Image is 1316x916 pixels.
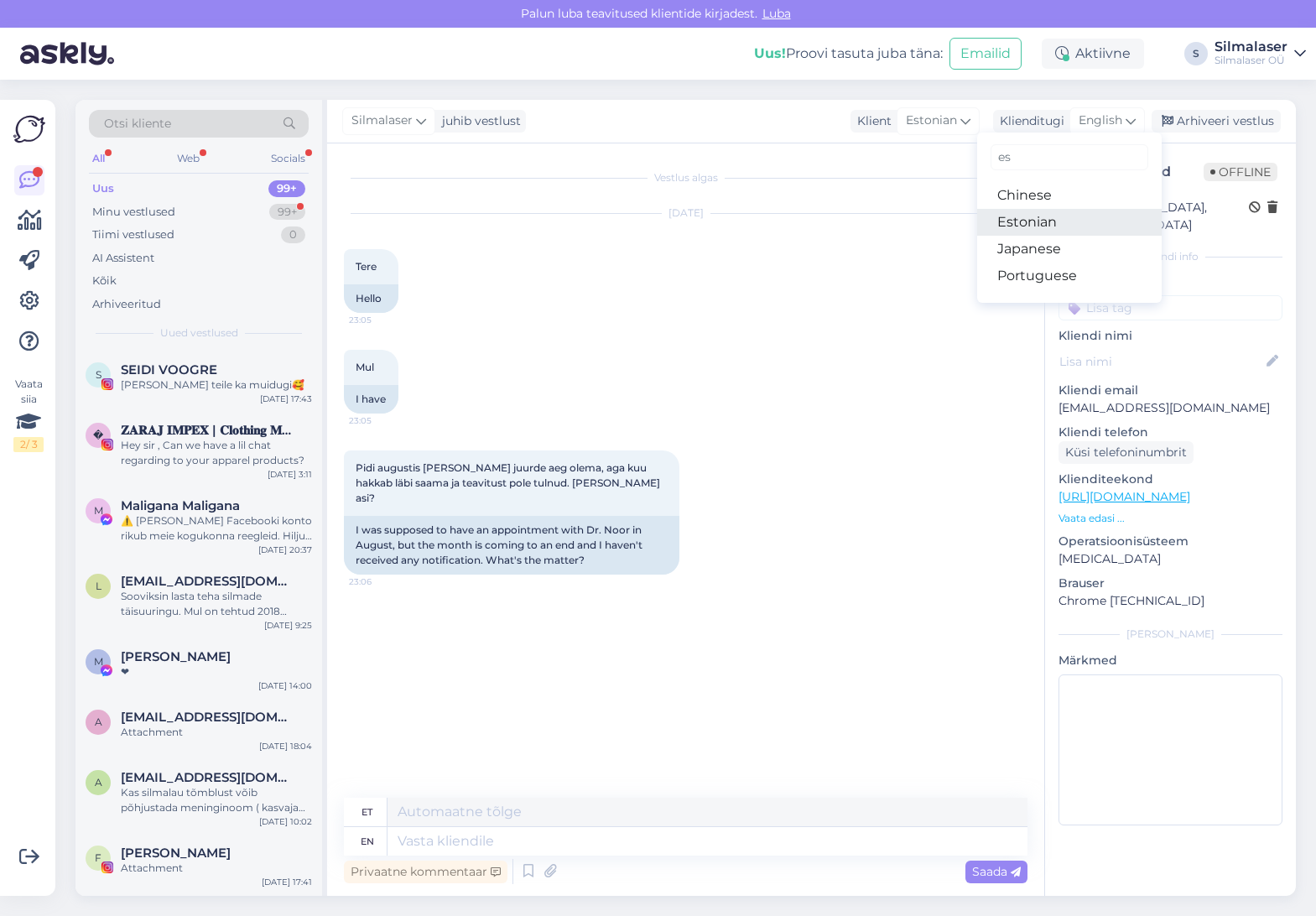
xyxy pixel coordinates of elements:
span: M [94,655,103,668]
div: [PERSON_NAME] teile ka muidugi🥰 [121,377,312,393]
span: Luba [757,6,796,21]
div: Privaatne kommentaar [344,861,507,883]
div: 99+ [269,204,305,221]
input: Lisa tag [1059,295,1282,320]
button: Emailid [949,38,1022,70]
div: Attachment [121,861,312,876]
span: Frida Brit Noor [121,846,231,861]
p: Kliendi tag'id [1059,274,1282,292]
p: Kliendi telefon [1059,424,1282,441]
div: en [361,827,374,856]
span: a [95,716,102,728]
div: Hey sir , Can we have a lil chat regarding to your apparel products? [121,438,312,468]
input: Kirjuta, millist tag'i otsid [991,144,1148,170]
div: [DATE] 17:43 [260,393,312,405]
p: Brauser [1059,575,1282,592]
div: 2 / 3 [13,437,44,452]
div: et [362,798,372,826]
div: [DATE] 3:11 [268,468,312,481]
span: lindakolk47@hotmail.com [121,574,295,589]
span: Pidi augustis [PERSON_NAME] juurde aeg olema, aga kuu hakkab läbi saama ja teavitust pole tulnud.... [356,461,663,504]
span: Saada [972,864,1021,879]
div: Küsi telefoninumbrit [1059,441,1194,464]
div: All [89,148,108,169]
span: Tere [356,260,377,273]
span: amjokelafin@gmail.com [121,710,295,725]
div: Web [174,148,203,169]
div: Sooviksin lasta teha silmade täisuuringu. Mul on tehtud 2018 mõlemale silmale kaeoperatsioon Silm... [121,589,312,619]
a: Japanese [977,236,1162,263]
div: Socials [268,148,309,169]
span: English [1079,112,1122,130]
span: 23:05 [349,314,412,326]
div: [PERSON_NAME] [1059,627,1282,642]
span: 23:06 [349,575,412,588]
div: [DATE] 9:25 [264,619,312,632]
div: Klient [850,112,892,130]
p: Klienditeekond [1059,471,1282,488]
b: Uus! [754,45,786,61]
a: Chinese [977,182,1162,209]
div: ⚠️ [PERSON_NAME] Facebooki konto rikub meie kogukonna reegleid. Hiljuti on meie süsteem saanud ka... [121,513,312,544]
div: Arhiveeritud [92,296,161,313]
div: Minu vestlused [92,204,175,221]
div: Kliendi info [1059,249,1282,264]
div: Vestlus algas [344,170,1027,185]
div: Kas silmalau tõmblust võib põhjustada meninginoom ( kasvaja silmanarvi piirkonnas)? [121,785,312,815]
div: 0 [281,226,305,243]
div: S [1184,42,1208,65]
div: juhib vestlust [435,112,521,130]
div: Klienditugi [993,112,1064,130]
span: M [94,504,103,517]
span: 𝐙𝐀𝐑𝐀𝐉 𝐈𝐌𝐏𝐄𝐗 | 𝐂𝐥𝐨𝐭𝐡𝐢𝐧𝐠 𝐌𝐚𝐧𝐮𝐟𝐚𝐜𝐭𝐮𝐫𝐞.. [121,423,295,438]
span: Otsi kliente [104,115,171,133]
a: Estonian [977,209,1162,236]
span: Margot Mõisavald [121,649,231,664]
div: Uus [92,180,114,197]
div: Vaata siia [13,377,44,452]
div: [DATE] 20:37 [258,544,312,556]
span: S [96,368,101,381]
div: I have [344,385,398,414]
span: a [95,776,102,788]
span: Estonian [906,112,957,130]
div: ❤ [121,664,312,679]
p: Chrome [TECHNICAL_ID] [1059,592,1282,610]
div: Hello [344,284,398,313]
span: arterin@gmail.com [121,770,295,785]
input: Lisa nimi [1059,352,1263,371]
p: [MEDICAL_DATA] [1059,550,1282,568]
a: [URL][DOMAIN_NAME] [1059,489,1190,504]
div: [DATE] 10:02 [259,815,312,828]
span: Silmalaser [351,112,413,130]
div: [DATE] 14:00 [258,679,312,692]
span: 23:05 [349,414,412,427]
div: Aktiivne [1042,39,1144,69]
div: 99+ [268,180,305,197]
a: Portuguese [977,263,1162,289]
span: Maligana Maligana [121,498,240,513]
a: SilmalaserSilmalaser OÜ [1215,40,1306,67]
div: Kõik [92,273,117,289]
div: Tiimi vestlused [92,226,174,243]
span: Offline [1204,163,1277,181]
span: l [96,580,101,592]
div: Proovi tasuta juba täna: [754,44,943,64]
p: Märkmed [1059,652,1282,669]
img: Askly Logo [13,113,45,145]
p: Kliendi nimi [1059,327,1282,345]
p: [EMAIL_ADDRESS][DOMAIN_NAME] [1059,399,1282,417]
div: AI Assistent [92,250,154,267]
span: Uued vestlused [160,325,238,341]
div: [DATE] 17:41 [262,876,312,888]
p: Vaata edasi ... [1059,511,1282,526]
p: Operatsioonisüsteem [1059,533,1282,550]
div: Silmalaser OÜ [1215,54,1287,67]
span: SEIDI VOOGRE [121,362,217,377]
div: I was supposed to have an appointment with Dr. Noor in August, but the month is coming to an end ... [344,516,679,575]
span: F [95,851,101,864]
div: [DATE] [344,206,1027,221]
div: Silmalaser [1215,40,1287,54]
p: Kliendi email [1059,382,1282,399]
span: � [93,429,103,441]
